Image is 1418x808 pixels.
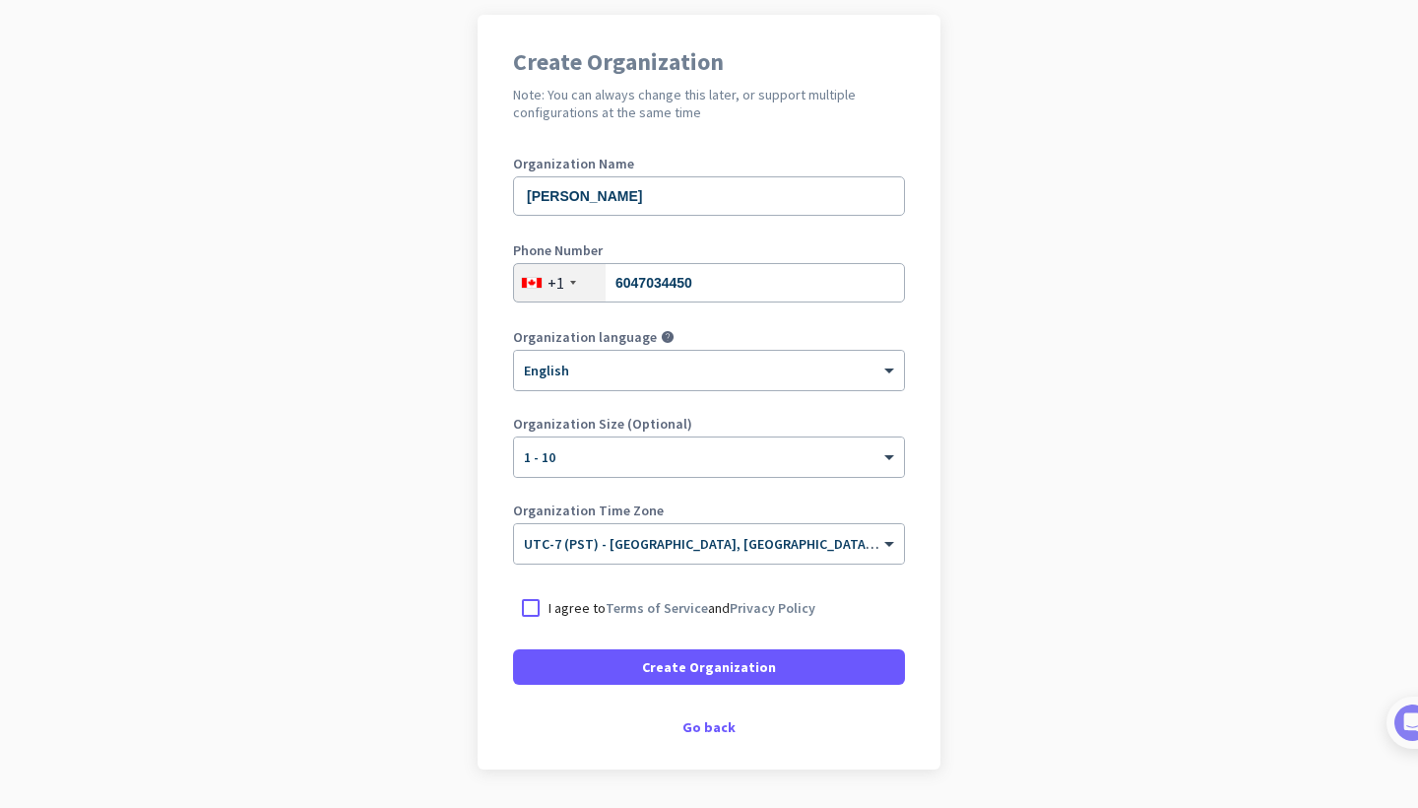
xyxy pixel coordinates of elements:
[513,417,905,431] label: Organization Size (Optional)
[513,504,905,517] label: Organization Time Zone
[642,657,776,677] span: Create Organization
[513,330,657,344] label: Organization language
[548,273,564,293] div: +1
[513,243,905,257] label: Phone Number
[606,599,708,617] a: Terms of Service
[548,598,815,618] p: I agree to and
[513,176,905,216] input: What is the name of your organization?
[513,157,905,170] label: Organization Name
[513,720,905,734] div: Go back
[513,50,905,74] h1: Create Organization
[661,330,675,344] i: help
[730,599,815,617] a: Privacy Policy
[513,649,905,685] button: Create Organization
[513,263,905,303] input: 506-234-5678
[513,86,905,121] h2: Note: You can always change this later, or support multiple configurations at the same time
